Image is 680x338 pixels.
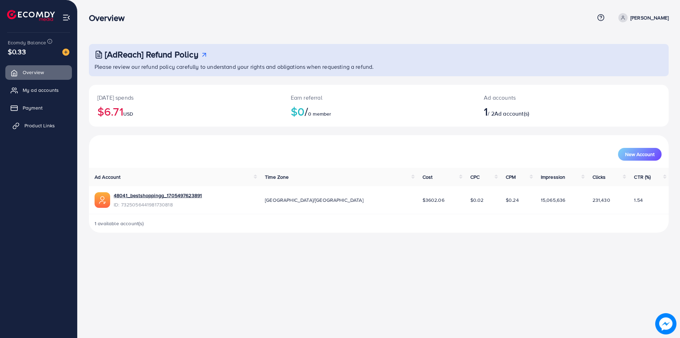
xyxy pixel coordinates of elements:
[618,148,662,161] button: New Account
[5,101,72,115] a: Payment
[423,173,433,181] span: Cost
[95,173,121,181] span: Ad Account
[265,173,289,181] span: Time Zone
[62,13,70,22] img: menu
[484,105,612,118] h2: / 2
[123,110,133,117] span: USD
[494,110,529,117] span: Ad account(s)
[7,10,55,21] img: logo
[291,93,467,102] p: Earn referral
[95,192,110,208] img: ic-ads-acc.e4c84228.svg
[308,110,331,117] span: 0 member
[5,65,72,79] a: Overview
[23,104,42,111] span: Payment
[291,105,467,118] h2: $0
[105,49,198,60] h3: [AdReach] Refund Policy
[484,103,488,120] span: 1
[470,173,480,181] span: CPC
[8,39,46,46] span: Ecomdy Balance
[305,103,308,120] span: /
[23,69,44,76] span: Overview
[24,122,55,129] span: Product Links
[506,173,516,181] span: CPM
[593,173,606,181] span: Clicks
[634,173,651,181] span: CTR (%)
[593,196,610,204] span: 231,430
[630,13,669,22] p: [PERSON_NAME]
[541,196,566,204] span: 15,065,636
[484,93,612,102] p: Ad accounts
[625,152,654,157] span: New Account
[8,46,26,57] span: $0.33
[616,13,669,22] a: [PERSON_NAME]
[23,87,59,94] span: My ad accounts
[114,192,202,199] a: 48041_bestshoppingg_1705497623891
[541,173,566,181] span: Impression
[634,196,643,204] span: 1.54
[97,93,274,102] p: [DATE] spends
[95,220,144,227] span: 1 available account(s)
[470,196,484,204] span: $0.02
[114,201,202,208] span: ID: 7325056441981730818
[62,49,69,56] img: image
[97,105,274,118] h2: $6.71
[423,196,444,204] span: $3602.06
[506,196,519,204] span: $0.24
[265,196,363,204] span: [GEOGRAPHIC_DATA]/[GEOGRAPHIC_DATA]
[95,62,664,71] p: Please review our refund policy carefully to understand your rights and obligations when requesti...
[5,83,72,97] a: My ad accounts
[655,313,676,334] img: image
[89,13,130,23] h3: Overview
[5,118,72,133] a: Product Links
